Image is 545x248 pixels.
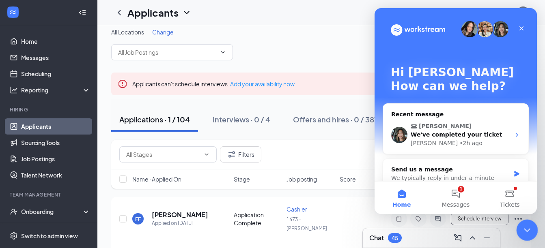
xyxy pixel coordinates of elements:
a: Add your availability now [230,80,295,88]
div: Interviews · 0 / 4 [213,114,270,124]
button: Minimize [480,231,493,244]
button: ComposeMessage [451,231,464,244]
svg: ActiveChat [433,216,443,222]
div: Applications · 1 / 104 [119,114,190,124]
div: 45 [392,235,398,242]
a: Messages [21,49,90,66]
span: Name · Applied On [132,175,181,183]
div: Applied on [DATE] [152,219,208,227]
svg: Filter [227,150,237,159]
svg: QuestionInfo [500,8,510,17]
h5: [PERSON_NAME] [152,210,208,219]
svg: Analysis [10,86,18,94]
span: Applicants can't schedule interviews. [132,80,295,88]
div: Team Management [10,191,89,198]
span: Job posting [287,175,317,183]
iframe: Intercom live chat [517,220,538,241]
svg: Notifications [483,8,492,17]
a: Applicants [21,118,90,135]
svg: ChevronDown [220,49,226,56]
div: Reporting [21,86,91,94]
h3: Chat [369,233,384,242]
span: Stage [234,175,250,183]
svg: ChevronLeft [114,8,124,17]
h1: Applicants [127,6,179,19]
input: All Job Postings [118,48,216,57]
svg: Ellipses [513,214,523,224]
button: ChevronUp [466,231,479,244]
div: Onboarding [21,207,84,216]
div: Switch to admin view [21,232,78,240]
div: Application Complete [234,211,282,227]
span: Cashier [287,205,307,213]
a: Home [21,33,90,49]
div: Hiring [10,106,89,113]
svg: UserCheck [10,207,18,216]
svg: Settings [10,232,18,240]
svg: Note [394,216,404,222]
svg: ComposeMessage [453,233,463,243]
a: Sourcing Tools [21,135,90,151]
div: Offers and hires · 0 / 381 [293,114,377,124]
svg: Tag [414,216,423,222]
a: Team [21,220,90,236]
a: Scheduling [21,66,90,82]
svg: Error [118,79,127,89]
span: 1673 - [PERSON_NAME] [287,216,327,231]
button: Schedule Interview [451,212,508,225]
svg: ChevronDown [203,151,210,158]
input: All Stages [126,150,200,159]
span: All Locations [111,28,144,36]
button: Filter Filters [220,146,261,162]
svg: ChevronUp [467,233,477,243]
svg: Minimize [482,233,492,243]
a: Job Postings [21,151,90,167]
span: Score [340,175,356,183]
svg: ChevronDown [182,8,192,17]
svg: WorkstreamLogo [9,8,17,16]
span: Change [152,28,174,36]
div: FF [135,216,141,222]
a: Talent Network [21,167,90,183]
iframe: Intercom live chat [375,8,537,214]
svg: Collapse [78,9,86,17]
